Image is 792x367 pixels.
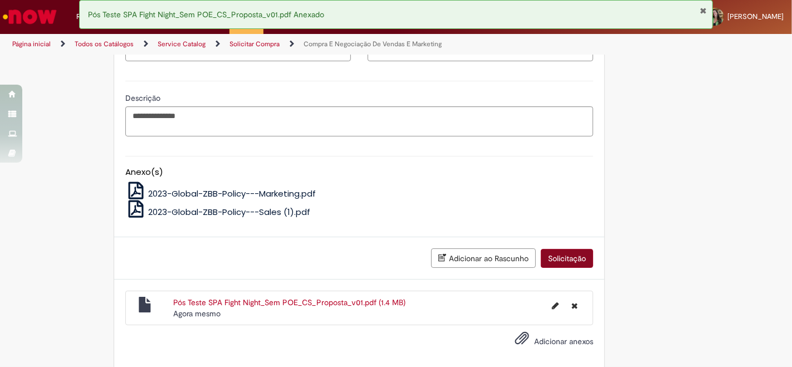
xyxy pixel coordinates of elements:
textarea: Descrição [125,106,593,136]
a: Solicitar Compra [229,40,280,48]
span: 2023-Global-ZBB-Policy---Sales (1).pdf [148,206,310,218]
ul: Trilhas de página [8,34,520,55]
a: 2023-Global-ZBB-Policy---Sales (1).pdf [125,206,311,218]
button: Excluir Pós Teste SPA Fight Night_Sem POE_CS_Proposta_v01.pdf [565,297,584,315]
h5: Anexo(s) [125,168,593,177]
time: 29/08/2025 17:37:21 [173,309,221,319]
span: Pós Teste SPA Fight Night_Sem POE_CS_Proposta_v01.pdf Anexado [88,9,324,19]
button: Fechar Notificação [700,6,707,15]
a: Todos os Catálogos [75,40,134,48]
button: Adicionar ao Rascunho [431,248,536,268]
span: Agora mesmo [173,309,221,319]
a: Pós Teste SPA Fight Night_Sem POE_CS_Proposta_v01.pdf (1.4 MB) [173,297,405,307]
button: Editar nome de arquivo Pós Teste SPA Fight Night_Sem POE_CS_Proposta_v01.pdf [545,297,565,315]
a: Service Catalog [158,40,206,48]
span: Adicionar anexos [534,336,593,346]
a: 2023-Global-ZBB-Policy---Marketing.pdf [125,188,316,199]
img: ServiceNow [1,6,58,28]
span: Requisições [76,11,115,22]
a: Compra E Negociação De Vendas E Marketing [304,40,442,48]
span: Descrição [125,93,163,103]
button: Adicionar anexos [512,328,532,354]
span: [PERSON_NAME] [727,12,784,21]
button: Solicitação [541,249,593,268]
a: Página inicial [12,40,51,48]
span: 2023-Global-ZBB-Policy---Marketing.pdf [148,188,316,199]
